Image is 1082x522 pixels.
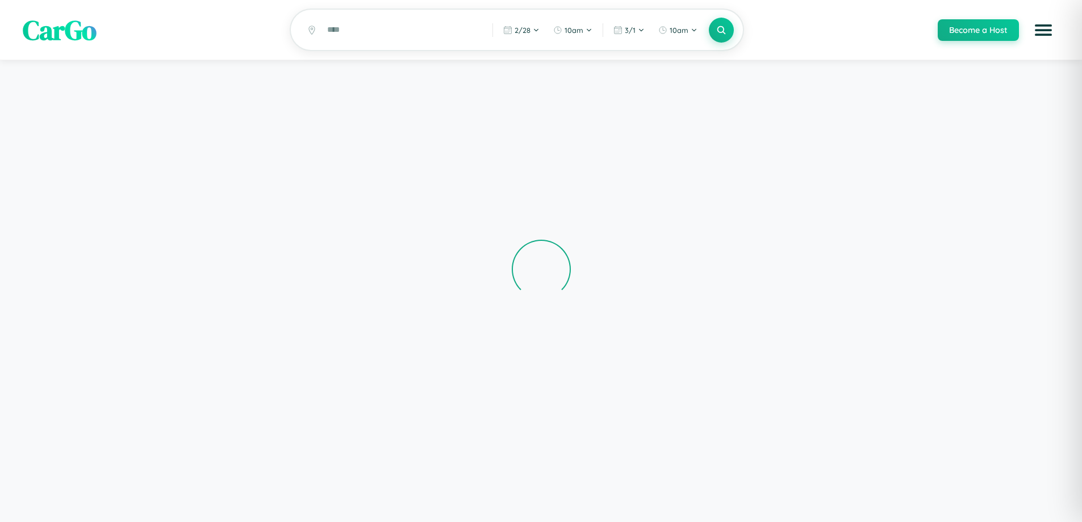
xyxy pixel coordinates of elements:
[653,21,703,39] button: 10am
[938,19,1019,41] button: Become a Host
[625,26,636,35] span: 3 / 1
[565,26,583,35] span: 10am
[608,21,650,39] button: 3/1
[670,26,688,35] span: 10am
[23,11,97,49] span: CarGo
[1027,14,1059,46] button: Open menu
[548,21,598,39] button: 10am
[498,21,545,39] button: 2/28
[515,26,530,35] span: 2 / 28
